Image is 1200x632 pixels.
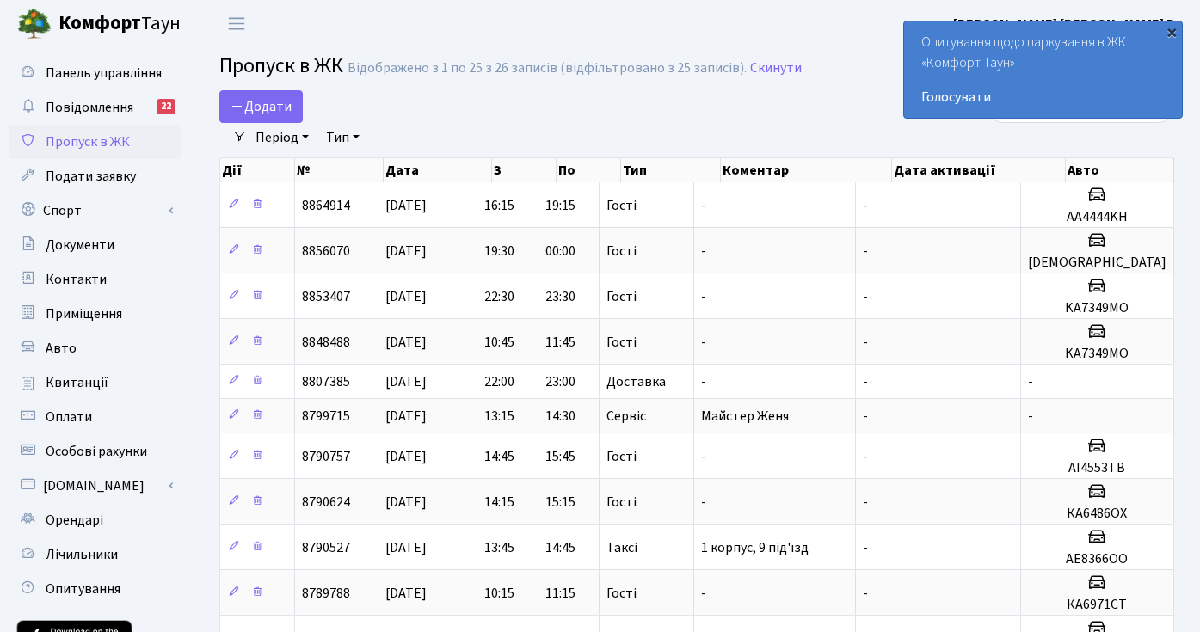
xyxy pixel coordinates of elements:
[701,538,809,557] span: 1 корпус, 9 під'їзд
[606,586,637,600] span: Гості
[348,60,747,77] div: Відображено з 1 по 25 з 26 записів (відфільтровано з 25 записів).
[545,333,575,352] span: 11:45
[46,270,107,289] span: Контакти
[1028,506,1166,522] h5: КА6486ОХ
[701,333,706,352] span: -
[385,287,427,306] span: [DATE]
[9,228,181,262] a: Документи
[385,538,427,557] span: [DATE]
[302,538,350,557] span: 8790527
[46,304,122,323] span: Приміщення
[1028,551,1166,568] h5: АЕ8366ОО
[46,511,103,530] span: Орендарі
[302,493,350,512] span: 8790624
[484,333,514,352] span: 10:45
[46,373,108,392] span: Квитанції
[953,15,1179,34] b: [PERSON_NAME] [PERSON_NAME] В.
[484,584,514,603] span: 10:15
[484,372,514,391] span: 22:00
[863,242,868,261] span: -
[385,584,427,603] span: [DATE]
[302,372,350,391] span: 8807385
[863,447,868,466] span: -
[953,14,1179,34] a: [PERSON_NAME] [PERSON_NAME] В.
[606,335,637,349] span: Гості
[9,503,181,537] a: Орендарі
[1028,597,1166,613] h5: КА6971СТ
[9,365,181,400] a: Квитанції
[606,244,637,258] span: Гості
[701,447,706,466] span: -
[1066,158,1175,182] th: Авто
[302,287,350,306] span: 8853407
[557,158,621,182] th: По
[484,493,514,512] span: 14:15
[302,333,350,352] span: 8848488
[701,407,789,426] span: Майстер Женя
[231,97,292,116] span: Додати
[921,87,1165,107] a: Голосувати
[545,538,575,557] span: 14:45
[249,123,316,152] a: Період
[385,333,427,352] span: [DATE]
[9,56,181,90] a: Панель управління
[621,158,722,182] th: Тип
[701,372,706,391] span: -
[545,584,575,603] span: 11:15
[9,90,181,125] a: Повідомлення22
[385,242,427,261] span: [DATE]
[46,98,133,117] span: Повідомлення
[484,447,514,466] span: 14:45
[863,407,868,426] span: -
[9,572,181,606] a: Опитування
[9,434,181,469] a: Особові рахунки
[302,407,350,426] span: 8799715
[9,469,181,503] a: [DOMAIN_NAME]
[484,242,514,261] span: 19:30
[385,447,427,466] span: [DATE]
[1028,346,1166,362] h5: KA7349MO
[904,21,1182,118] div: Опитування щодо паркування в ЖК «Комфорт Таун»
[157,99,175,114] div: 22
[545,447,575,466] span: 15:45
[545,372,575,391] span: 23:00
[863,287,868,306] span: -
[384,158,492,182] th: Дата
[319,123,366,152] a: Тип
[1028,460,1166,476] h5: АІ4553ТВ
[9,400,181,434] a: Оплати
[545,287,575,306] span: 23:30
[606,290,637,304] span: Гості
[606,495,637,509] span: Гості
[46,545,118,564] span: Лічильники
[484,407,514,426] span: 13:15
[484,538,514,557] span: 13:45
[302,196,350,215] span: 8864914
[606,409,646,423] span: Сервіс
[9,331,181,365] a: Авто
[295,158,384,182] th: №
[606,199,637,212] span: Гості
[9,159,181,193] a: Подати заявку
[750,60,802,77] a: Скинути
[606,541,637,555] span: Таксі
[46,408,92,426] span: Оплати
[302,447,350,466] span: 8790757
[1028,372,1033,391] span: -
[46,236,114,255] span: Документи
[385,407,427,426] span: [DATE]
[302,242,350,261] span: 8856070
[220,158,295,182] th: Дії
[46,132,130,151] span: Пропуск в ЖК
[46,442,147,461] span: Особові рахунки
[892,158,1065,182] th: Дата активації
[863,333,868,352] span: -
[9,125,181,159] a: Пропуск в ЖК
[385,372,427,391] span: [DATE]
[701,584,706,603] span: -
[701,242,706,261] span: -
[484,196,514,215] span: 16:15
[606,375,666,389] span: Доставка
[219,90,303,123] a: Додати
[46,167,136,186] span: Подати заявку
